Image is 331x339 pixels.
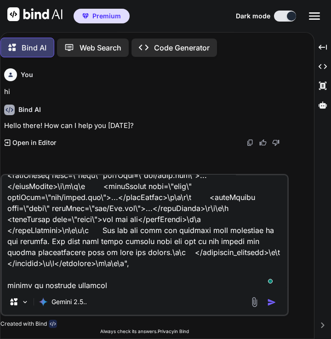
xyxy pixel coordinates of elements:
h6: You [21,70,33,79]
img: like [259,139,267,146]
span: Premium [92,11,121,21]
span: Dark mode [236,11,270,21]
p: Web Search [80,42,121,53]
img: bind-logo [49,320,57,328]
img: attachment [249,297,260,307]
img: Gemini 2.5 Pro [39,297,48,306]
img: Bind AI [7,7,63,21]
img: premium [82,13,89,19]
p: Always check its answers. in Bind [0,328,289,335]
img: dislike [272,139,280,146]
img: copy [246,139,254,146]
p: Open in Editor [12,138,56,147]
img: Pick Models [21,298,29,306]
button: premiumPremium [74,9,130,23]
p: Created with Bind [0,320,47,328]
p: Hello there! How can I help you [DATE]? [4,121,287,131]
h6: Bind AI [18,105,41,114]
p: Code Generator [154,42,210,53]
p: Gemini 2.5.. [51,297,87,306]
span: Privacy [158,328,174,334]
p: hi [4,87,287,97]
p: Bind AI [22,42,46,53]
img: icon [267,298,276,307]
textarea: To enrich screen reader interactions, please activate Accessibility in Grammarly extension settings [2,175,287,289]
